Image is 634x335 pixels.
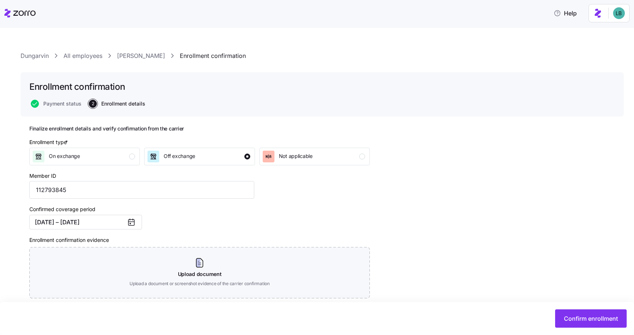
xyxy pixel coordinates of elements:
[554,9,577,18] span: Help
[29,236,109,244] label: Enrollment confirmation evidence
[29,172,56,180] label: Member ID
[29,81,125,92] h1: Enrollment confirmation
[564,314,618,323] span: Confirm enrollment
[555,309,627,328] button: Confirm enrollment
[43,101,81,106] span: Payment status
[89,100,97,108] span: 2
[29,125,370,132] h2: Finalize enrollment details and verify confirmation from the carrier
[29,181,254,199] input: Type Member ID
[180,51,246,60] a: Enrollment confirmation
[117,51,165,60] a: [PERSON_NAME]
[29,215,142,229] button: [DATE] – [DATE]
[548,6,583,21] button: Help
[49,152,80,160] span: On exchange
[613,7,625,19] img: 55738f7c4ee29e912ff6c7eae6e0401b
[29,205,95,213] label: Confirmed coverage period
[87,100,145,108] a: 2Enrollment details
[164,152,195,160] span: Off exchange
[29,100,81,108] a: Payment status
[29,138,69,146] div: Enrollment type
[63,51,102,60] a: All employees
[89,100,145,108] button: 2Enrollment details
[21,51,49,60] a: Dungarvin
[279,152,313,160] span: Not applicable
[31,100,81,108] button: Payment status
[101,101,145,106] span: Enrollment details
